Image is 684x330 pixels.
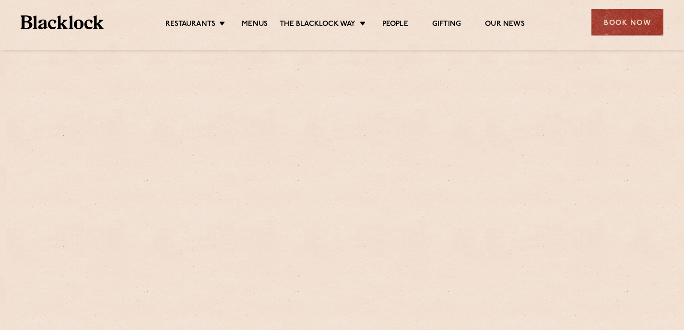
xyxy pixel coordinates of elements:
[485,20,525,30] a: Our News
[21,15,104,29] img: BL_Textured_Logo-footer-cropped.svg
[280,20,355,30] a: The Blacklock Way
[242,20,268,30] a: Menus
[165,20,215,30] a: Restaurants
[432,20,461,30] a: Gifting
[382,20,408,30] a: People
[591,9,663,35] div: Book Now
